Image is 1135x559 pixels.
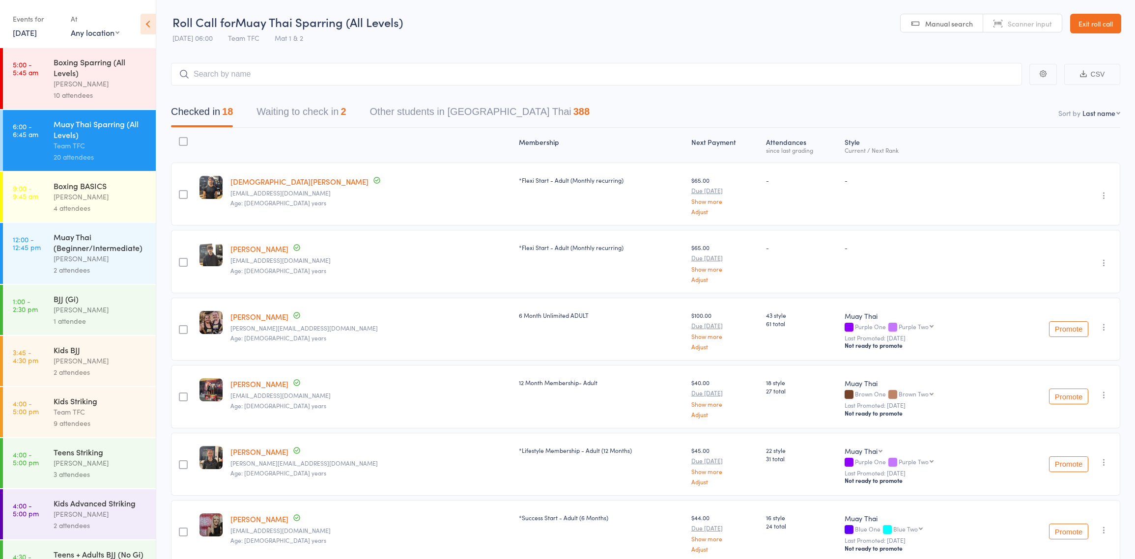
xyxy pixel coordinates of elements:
div: Muay Thai [845,311,1009,321]
a: Show more [691,198,759,204]
div: Kids Striking [54,395,147,406]
div: 2 attendees [54,264,147,276]
a: [PERSON_NAME] [230,447,288,457]
div: *Lifestyle Membership - Adult (12 Months) [519,446,683,454]
div: [PERSON_NAME] [54,508,147,520]
a: Show more [691,266,759,272]
div: Current / Next Rank [845,147,1009,153]
time: 1:00 - 2:30 pm [13,297,38,313]
a: 3:45 -4:30 pmKids BJJ[PERSON_NAME]2 attendees [3,336,156,386]
div: 2 attendees [54,520,147,531]
img: image1688166186.png [199,446,223,469]
button: CSV [1064,64,1120,85]
a: Show more [691,333,759,339]
small: Nataliegarrard1990@gmail.com [230,527,511,534]
small: Due [DATE] [691,254,759,261]
a: Show more [691,401,759,407]
div: *Flexi Start - Adult (Monthly recurring) [519,176,683,184]
div: 3 attendees [54,469,147,480]
a: 5:00 -5:45 amBoxing Sparring (All Levels)[PERSON_NAME]10 attendees [3,48,156,109]
a: Adjust [691,546,759,552]
button: Promote [1049,321,1088,337]
div: $44.00 [691,513,759,552]
span: 16 style [766,513,837,522]
div: Atten­dances [762,132,841,158]
div: Not ready to promote [845,476,1009,484]
span: Manual search [925,19,973,28]
div: Muay Thai Sparring (All Levels) [54,118,147,140]
div: $40.00 [691,378,759,417]
div: Last name [1082,108,1115,118]
div: Purple Two [899,323,929,330]
small: Last Promoted: [DATE] [845,470,1009,476]
div: Team TFC [54,406,147,418]
div: [PERSON_NAME] [54,304,147,315]
div: [PERSON_NAME] [54,191,147,202]
div: Purple One [845,323,1009,332]
a: 6:00 -6:45 amMuay Thai Sparring (All Levels)Team TFC20 attendees [3,110,156,171]
div: Membership [515,132,687,158]
input: Search by name [171,63,1022,85]
time: 4:00 - 5:00 pm [13,399,39,415]
a: [PERSON_NAME] [230,311,288,322]
span: Roll Call for [172,14,235,30]
span: 43 style [766,311,837,319]
div: *Success Start - Adult (6 Months) [519,513,683,522]
div: 9 attendees [54,418,147,429]
div: $65.00 [691,243,759,282]
small: Last Promoted: [DATE] [845,402,1009,409]
small: Due [DATE] [691,322,759,329]
span: 61 total [766,319,837,328]
a: Adjust [691,208,759,215]
div: Next Payment [687,132,763,158]
img: image1750752741.png [199,176,223,199]
div: $65.00 [691,176,759,215]
a: Adjust [691,411,759,418]
span: 22 style [766,446,837,454]
button: Promote [1049,456,1088,472]
span: Mat 1 & 2 [275,33,303,43]
time: 12:00 - 12:45 pm [13,235,41,251]
div: Muay Thai [845,378,1009,388]
div: 18 [222,106,233,117]
div: Team TFC [54,140,147,151]
div: - [766,176,837,184]
div: Events for [13,11,61,27]
small: Last Promoted: [DATE] [845,335,1009,341]
div: [PERSON_NAME] [54,78,147,89]
span: 18 style [766,378,837,387]
div: 388 [573,106,590,117]
div: 10 attendees [54,89,147,101]
div: BJJ (Gi) [54,293,147,304]
time: 6:00 - 6:45 am [13,122,38,138]
time: 4:00 - 5:00 pm [13,450,39,466]
a: 4:00 -5:00 pmKids StrikingTeam TFC9 attendees [3,387,156,437]
div: [PERSON_NAME] [54,457,147,469]
small: Due [DATE] [691,525,759,531]
small: jordanclaytonnelson@protonmail.com [230,392,511,399]
span: 24 total [766,522,837,530]
a: 4:00 -5:00 pmKids Advanced Striking[PERSON_NAME]2 attendees [3,489,156,539]
time: 4:00 - 5:00 pm [13,502,39,517]
time: 3:45 - 4:30 pm [13,348,38,364]
div: Any location [71,27,119,38]
div: Not ready to promote [845,409,1009,417]
div: 6 Month Unlimited ADULT [519,311,683,319]
small: Due [DATE] [691,457,759,464]
div: 2 [340,106,346,117]
div: 4 attendees [54,202,147,214]
button: Promote [1049,524,1088,539]
time: 5:00 - 5:45 am [13,60,38,76]
div: Kids Advanced Striking [54,498,147,508]
div: $100.00 [691,311,759,350]
small: Due [DATE] [691,390,759,396]
a: [DATE] [13,27,37,38]
span: Team TFC [228,33,259,43]
button: Other students in [GEOGRAPHIC_DATA] Thai388 [370,101,590,127]
img: image1707120724.png [199,513,223,536]
small: Last Promoted: [DATE] [845,537,1009,544]
small: Quinn.louise02@gmail.com [230,325,511,332]
small: damianbotha123@gmail.com [230,257,511,264]
div: [PERSON_NAME] [54,253,147,264]
a: 1:00 -2:30 pmBJJ (Gi)[PERSON_NAME]1 attendee [3,285,156,335]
